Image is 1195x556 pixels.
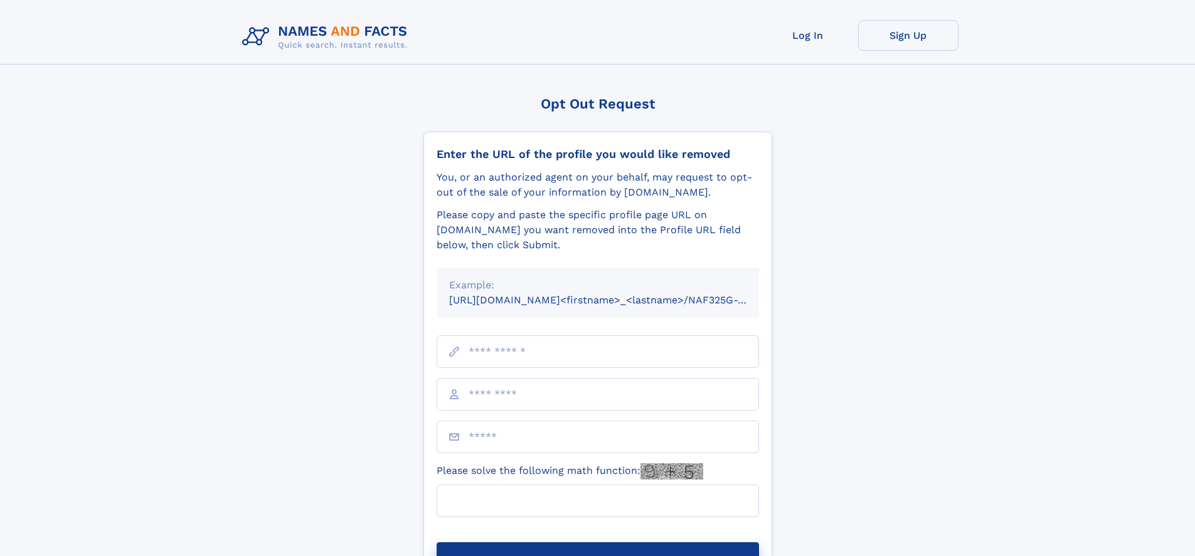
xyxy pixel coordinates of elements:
[437,207,759,253] div: Please copy and paste the specific profile page URL on [DOMAIN_NAME] you want removed into the Pr...
[437,170,759,200] div: You, or an authorized agent on your behalf, may request to opt-out of the sale of your informatio...
[423,96,772,112] div: Opt Out Request
[237,20,418,54] img: Logo Names and Facts
[758,20,858,51] a: Log In
[437,147,759,161] div: Enter the URL of the profile you would like removed
[437,463,703,480] label: Please solve the following math function:
[449,294,783,306] small: [URL][DOMAIN_NAME]<firstname>_<lastname>/NAF325G-xxxxxxxx
[858,20,959,51] a: Sign Up
[449,278,746,293] div: Example:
